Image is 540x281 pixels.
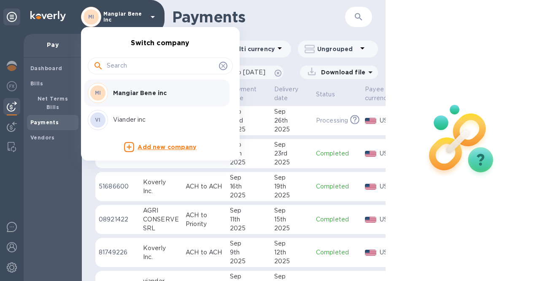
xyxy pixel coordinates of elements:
[113,115,219,124] p: Viander inc
[95,117,101,123] b: VI
[138,143,196,152] p: Add new company
[113,89,219,97] p: Mangiar Bene inc
[95,90,101,96] b: MI
[107,60,216,72] input: Search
